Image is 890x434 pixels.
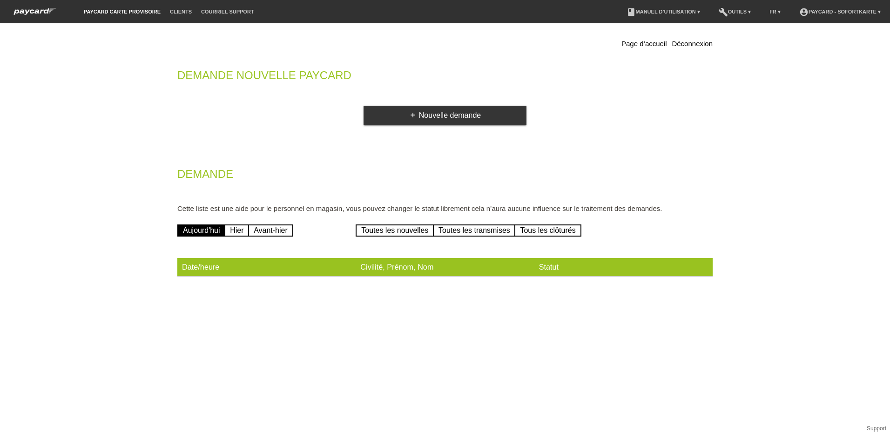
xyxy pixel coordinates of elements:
[356,224,434,237] a: Toutes les nouvelles
[196,9,258,14] a: Courriel Support
[409,111,417,119] i: add
[799,7,809,17] i: account_circle
[627,7,636,17] i: book
[765,9,785,14] a: FR ▾
[514,224,581,237] a: Tous les clôturés
[248,224,293,237] a: Avant-hier
[534,258,713,277] th: Statut
[867,425,886,432] a: Support
[719,7,728,17] i: build
[364,106,526,125] a: addNouvelle demande
[672,40,713,47] a: Déconnexion
[177,170,713,183] h2: Demande
[433,224,516,237] a: Toutes les transmises
[9,7,61,16] img: paycard Sofortkarte
[79,9,165,14] a: paycard carte provisoire
[177,204,713,212] p: Cette liste est une aide pour le personnel en magasin, vous pouvez changer le statut librement ce...
[622,9,705,14] a: bookManuel d’utilisation ▾
[9,11,61,18] a: paycard Sofortkarte
[714,9,755,14] a: buildOutils ▾
[177,71,713,85] h2: Demande nouvelle Paycard
[177,258,356,277] th: Date/heure
[356,258,534,277] th: Civilité, Prénom, Nom
[177,224,226,237] a: Aujourd'hui
[795,9,885,14] a: account_circlepaycard - Sofortkarte ▾
[165,9,196,14] a: Clients
[224,224,249,237] a: Hier
[621,40,667,47] a: Page d’accueil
